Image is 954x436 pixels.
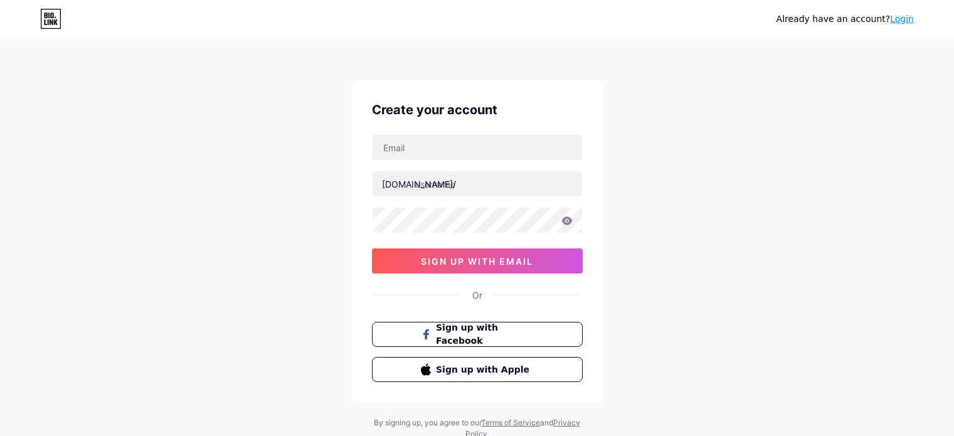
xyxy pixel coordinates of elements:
input: Email [373,135,582,160]
div: Or [472,289,482,302]
div: [DOMAIN_NAME]/ [382,178,456,191]
a: Login [890,14,914,24]
div: Create your account [372,100,583,119]
a: Terms of Service [481,418,540,427]
button: Sign up with Apple [372,357,583,382]
button: sign up with email [372,248,583,274]
span: Sign up with Facebook [436,321,533,348]
div: Already have an account? [776,13,914,26]
span: sign up with email [421,256,533,267]
button: Sign up with Facebook [372,322,583,347]
span: Sign up with Apple [436,363,533,376]
input: username [373,171,582,196]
